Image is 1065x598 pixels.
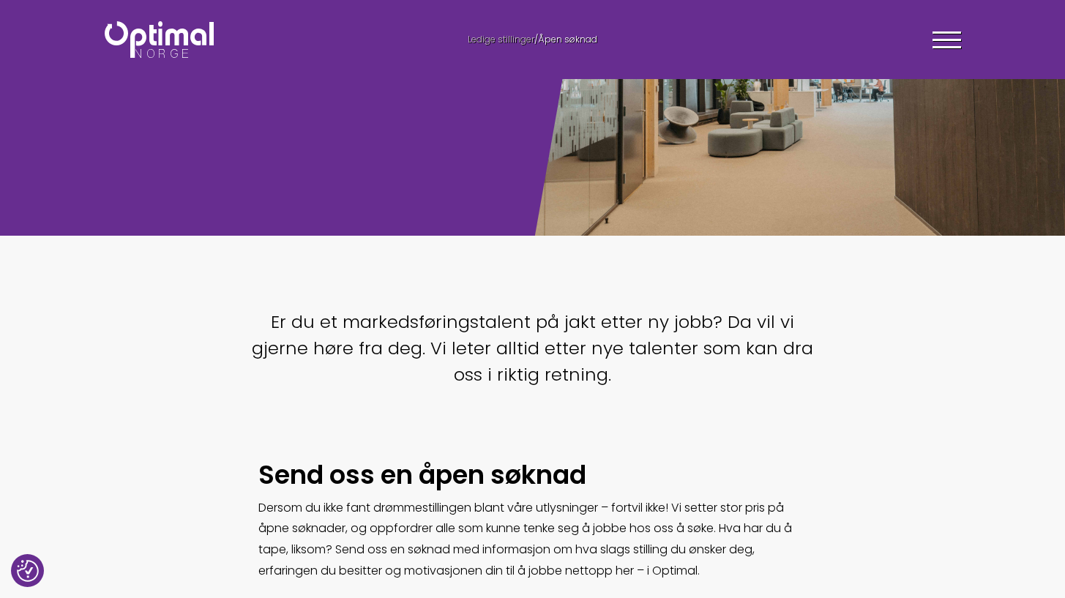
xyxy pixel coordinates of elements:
p: Dersom du ikke fant drømmestillingen blant våre utlysninger – fortvil ikke! Vi setter stor pris p... [258,498,807,582]
img: Revisit consent button [17,560,39,582]
img: Optimal Norge [105,21,214,58]
button: Samtykkepreferanser [17,560,39,582]
a: Ledige stillinger [468,33,534,45]
span: Åpen søknad [538,33,597,45]
p: Er du et markedsføringstalent på jakt etter ny jobb? Da vil vi gjerne høre fra deg. Vi leter allt... [244,309,822,388]
h2: Send oss en åpen søknad [258,458,807,492]
div: / [397,34,668,46]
